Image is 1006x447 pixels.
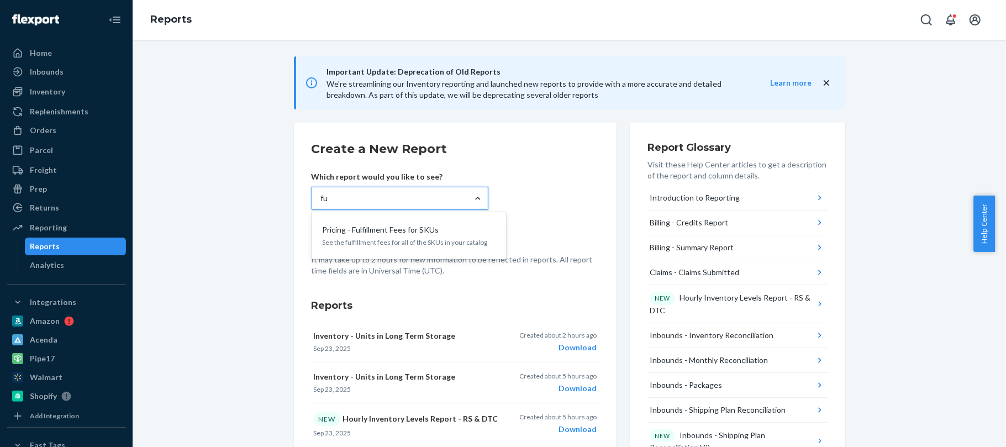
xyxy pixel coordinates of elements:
[30,145,53,156] div: Parcel
[519,330,597,340] p: Created about 2 hours ago
[141,4,201,36] ol: breadcrumbs
[7,103,126,120] a: Replenishments
[321,193,329,204] input: Pricing - Fulfillment Fees for SKUsSee the fulfillment fees for all of the SKUs in your catalog
[312,140,599,158] h2: Create a New Report
[312,362,599,403] button: Inventory - Units in Long Term StorageSep 23, 2025Created about 5 hours agoDownload
[312,322,599,362] button: Inventory - Units in Long Term StorageSep 23, 2025Created about 2 hours agoDownload
[650,192,740,203] div: Introduction to Reporting
[25,256,127,274] a: Analytics
[30,86,65,97] div: Inventory
[312,254,599,276] p: It may take up to 2 hours for new information to be reflected in reports. All report time fields ...
[30,334,57,345] div: Acenda
[7,44,126,62] a: Home
[327,65,749,78] span: Important Update: Deprecation of Old Reports
[647,348,828,373] button: Inbounds - Monthly Reconciliation
[30,297,76,308] div: Integrations
[940,9,962,31] button: Open notifications
[519,371,597,381] p: Created about 5 hours ago
[30,391,57,402] div: Shopify
[973,196,995,252] button: Help Center
[150,13,192,25] a: Reports
[650,330,773,341] div: Inbounds - Inventory Reconciliation
[7,63,126,81] a: Inbounds
[655,294,670,303] p: NEW
[650,242,734,253] div: Billing - Summary Report
[749,77,812,88] button: Learn more
[650,292,815,316] div: Hourly Inventory Levels Report - RS & DTC
[314,385,351,393] time: Sep 23, 2025
[7,409,126,423] a: Add Integration
[650,404,786,416] div: Inbounds - Shipping Plan Reconciliation
[314,412,501,426] p: Hourly Inventory Levels Report - RS & DTC
[7,312,126,330] a: Amazon
[7,122,126,139] a: Orders
[314,344,351,353] time: Sep 23, 2025
[650,380,722,391] div: Inbounds - Packages
[647,235,828,260] button: Billing - Summary Report
[312,403,599,447] button: NEWHourly Inventory Levels Report - RS & DTCSep 23, 2025Created about 5 hours agoDownload
[647,140,828,155] h3: Report Glossary
[312,298,599,313] h3: Reports
[964,9,986,31] button: Open account menu
[30,241,60,252] div: Reports
[104,9,126,31] button: Close Navigation
[7,387,126,405] a: Shopify
[7,350,126,367] a: Pipe17
[30,260,65,271] div: Analytics
[650,355,768,366] div: Inbounds - Monthly Reconciliation
[314,371,501,382] p: Inventory - Units in Long Term Storage
[314,429,351,437] time: Sep 23, 2025
[30,183,47,194] div: Prep
[30,353,55,364] div: Pipe17
[12,14,59,25] img: Flexport logo
[30,222,67,233] div: Reporting
[327,79,722,99] span: We're streamlining our Inventory reporting and launched new reports to provide with a more accura...
[647,285,828,323] button: NEWHourly Inventory Levels Report - RS & DTC
[30,372,62,383] div: Walmart
[312,171,488,182] p: Which report would you like to see?
[323,224,439,235] p: Pricing - Fulfillment Fees for SKUs
[7,141,126,159] a: Parcel
[650,267,739,278] div: Claims - Claims Submitted
[519,412,597,422] p: Created about 5 hours ago
[30,202,59,213] div: Returns
[821,77,832,89] button: close
[647,159,828,181] p: Visit these Help Center articles to get a description of the report and column details.
[314,330,501,341] p: Inventory - Units in Long Term Storage
[647,260,828,285] button: Claims - Claims Submitted
[647,186,828,211] button: Introduction to Reporting
[7,369,126,386] a: Walmart
[30,125,56,136] div: Orders
[655,432,670,440] p: NEW
[647,211,828,235] button: Billing - Credits Report
[519,383,597,394] div: Download
[7,199,126,217] a: Returns
[7,161,126,179] a: Freight
[650,217,728,228] div: Billing - Credits Report
[647,398,828,423] button: Inbounds - Shipping Plan Reconciliation
[30,106,88,117] div: Replenishments
[30,48,52,59] div: Home
[915,9,937,31] button: Open Search Box
[7,180,126,198] a: Prep
[323,238,495,247] p: See the fulfillment fees for all of the SKUs in your catalog
[30,66,64,77] div: Inbounds
[30,165,57,176] div: Freight
[519,424,597,435] div: Download
[7,331,126,349] a: Acenda
[647,323,828,348] button: Inbounds - Inventory Reconciliation
[25,238,127,255] a: Reports
[7,293,126,311] button: Integrations
[7,83,126,101] a: Inventory
[7,219,126,236] a: Reporting
[647,373,828,398] button: Inbounds - Packages
[519,342,597,353] div: Download
[314,412,341,426] div: NEW
[30,315,60,327] div: Amazon
[30,411,79,420] div: Add Integration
